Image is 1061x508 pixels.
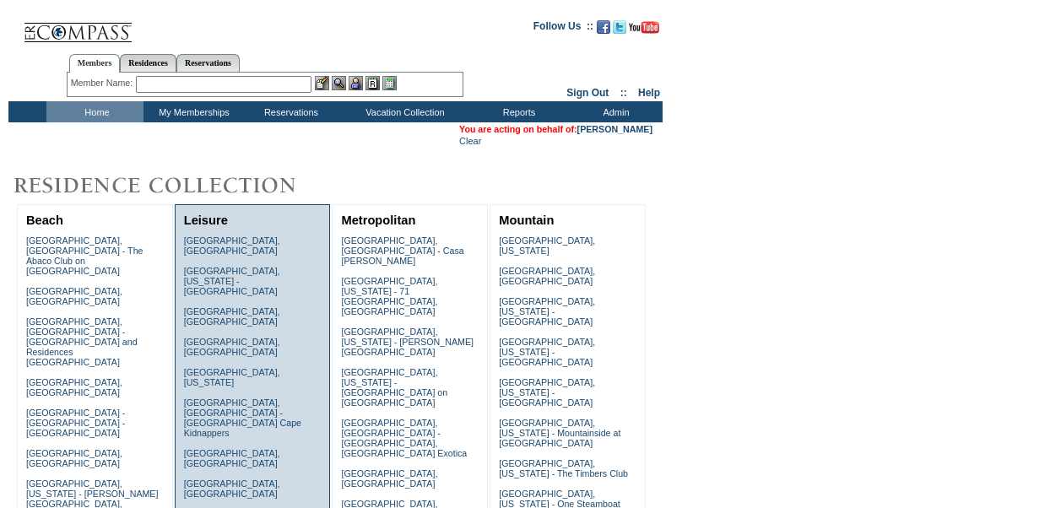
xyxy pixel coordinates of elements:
[577,124,652,134] a: [PERSON_NAME]
[566,87,609,99] a: Sign Out
[499,418,620,448] a: [GEOGRAPHIC_DATA], [US_STATE] - Mountainside at [GEOGRAPHIC_DATA]
[315,76,329,90] img: b_edit.gif
[184,397,301,438] a: [GEOGRAPHIC_DATA], [GEOGRAPHIC_DATA] - [GEOGRAPHIC_DATA] Cape Kidnappers
[533,19,593,39] td: Follow Us ::
[613,25,626,35] a: Follow us on Twitter
[8,25,22,26] img: i.gif
[620,87,627,99] span: ::
[69,54,121,73] a: Members
[365,76,380,90] img: Reservations
[341,213,415,227] a: Metropolitan
[26,448,122,468] a: [GEOGRAPHIC_DATA], [GEOGRAPHIC_DATA]
[341,468,437,489] a: [GEOGRAPHIC_DATA], [GEOGRAPHIC_DATA]
[499,266,595,286] a: [GEOGRAPHIC_DATA], [GEOGRAPHIC_DATA]
[184,337,280,357] a: [GEOGRAPHIC_DATA], [GEOGRAPHIC_DATA]
[341,327,474,357] a: [GEOGRAPHIC_DATA], [US_STATE] - [PERSON_NAME][GEOGRAPHIC_DATA]
[26,408,125,438] a: [GEOGRAPHIC_DATA] - [GEOGRAPHIC_DATA] - [GEOGRAPHIC_DATA]
[629,25,659,35] a: Subscribe to our YouTube Channel
[468,101,566,122] td: Reports
[341,367,447,408] a: [GEOGRAPHIC_DATA], [US_STATE] - [GEOGRAPHIC_DATA] on [GEOGRAPHIC_DATA]
[613,20,626,34] img: Follow us on Twitter
[8,169,338,203] img: Destinations by Exclusive Resorts
[26,286,122,306] a: [GEOGRAPHIC_DATA], [GEOGRAPHIC_DATA]
[499,337,595,367] a: [GEOGRAPHIC_DATA], [US_STATE] - [GEOGRAPHIC_DATA]
[26,316,138,367] a: [GEOGRAPHIC_DATA], [GEOGRAPHIC_DATA] - [GEOGRAPHIC_DATA] and Residences [GEOGRAPHIC_DATA]
[184,213,228,227] a: Leisure
[176,54,240,72] a: Reservations
[341,235,463,266] a: [GEOGRAPHIC_DATA], [GEOGRAPHIC_DATA] - Casa [PERSON_NAME]
[184,448,280,468] a: [GEOGRAPHIC_DATA], [GEOGRAPHIC_DATA]
[341,418,467,458] a: [GEOGRAPHIC_DATA], [GEOGRAPHIC_DATA] - [GEOGRAPHIC_DATA], [GEOGRAPHIC_DATA] Exotica
[23,8,133,43] img: Compass Home
[638,87,660,99] a: Help
[382,76,397,90] img: b_calculator.gif
[71,76,136,90] div: Member Name:
[349,76,363,90] img: Impersonate
[597,20,610,34] img: Become our fan on Facebook
[184,235,280,256] a: [GEOGRAPHIC_DATA], [GEOGRAPHIC_DATA]
[459,136,481,146] a: Clear
[241,101,338,122] td: Reservations
[26,377,122,397] a: [GEOGRAPHIC_DATA], [GEOGRAPHIC_DATA]
[629,21,659,34] img: Subscribe to our YouTube Channel
[332,76,346,90] img: View
[46,101,143,122] td: Home
[459,124,652,134] span: You are acting on behalf of:
[499,458,628,478] a: [GEOGRAPHIC_DATA], [US_STATE] - The Timbers Club
[184,367,280,387] a: [GEOGRAPHIC_DATA], [US_STATE]
[499,377,595,408] a: [GEOGRAPHIC_DATA], [US_STATE] - [GEOGRAPHIC_DATA]
[26,235,143,276] a: [GEOGRAPHIC_DATA], [GEOGRAPHIC_DATA] - The Abaco Club on [GEOGRAPHIC_DATA]
[120,54,176,72] a: Residences
[338,101,468,122] td: Vacation Collection
[566,101,663,122] td: Admin
[499,296,595,327] a: [GEOGRAPHIC_DATA], [US_STATE] - [GEOGRAPHIC_DATA]
[26,213,63,227] a: Beach
[499,213,554,227] a: Mountain
[143,101,241,122] td: My Memberships
[184,306,280,327] a: [GEOGRAPHIC_DATA], [GEOGRAPHIC_DATA]
[184,478,280,499] a: [GEOGRAPHIC_DATA], [GEOGRAPHIC_DATA]
[341,276,437,316] a: [GEOGRAPHIC_DATA], [US_STATE] - 71 [GEOGRAPHIC_DATA], [GEOGRAPHIC_DATA]
[597,25,610,35] a: Become our fan on Facebook
[184,266,280,296] a: [GEOGRAPHIC_DATA], [US_STATE] - [GEOGRAPHIC_DATA]
[499,235,595,256] a: [GEOGRAPHIC_DATA], [US_STATE]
